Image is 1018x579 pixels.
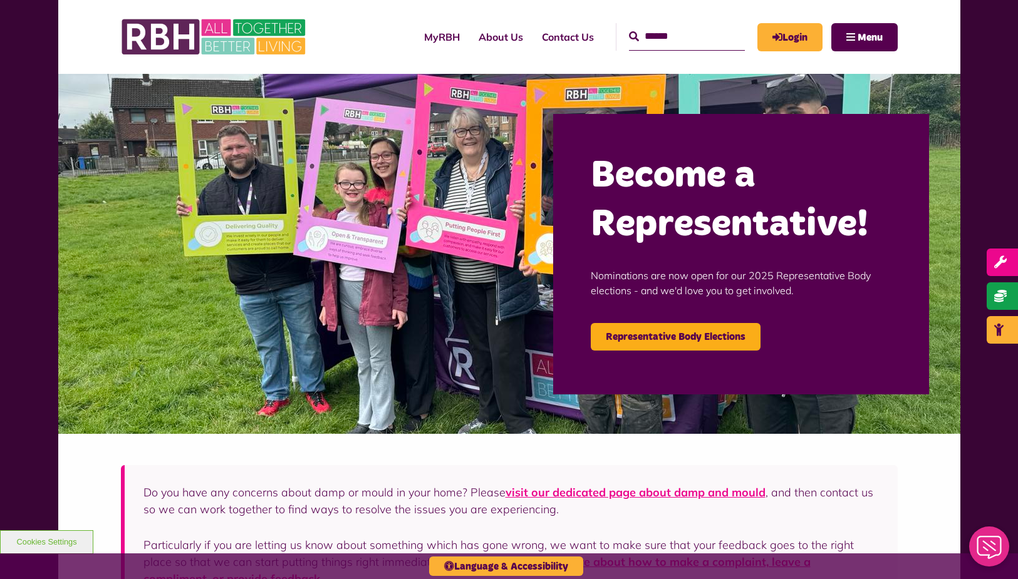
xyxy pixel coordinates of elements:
a: visit our dedicated page about damp and mould [506,485,766,500]
a: MyRBH [757,23,823,51]
a: About Us [469,20,532,54]
iframe: Netcall Web Assistant for live chat [962,523,1018,579]
a: Contact Us [532,20,603,54]
a: MyRBH [415,20,469,54]
a: Representative Body Elections [591,323,761,351]
input: Search [629,23,745,50]
h2: Become a Representative! [591,151,891,249]
img: Image (22) [58,74,960,434]
p: Nominations are now open for our 2025 Representative Body elections - and we'd love you to get in... [591,249,891,317]
button: Language & Accessibility [429,556,583,576]
span: Menu [858,33,883,43]
p: Do you have any concerns about damp or mould in your home? Please , and then contact us so we can... [143,484,879,518]
button: Navigation [831,23,898,51]
img: RBH [121,13,309,61]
